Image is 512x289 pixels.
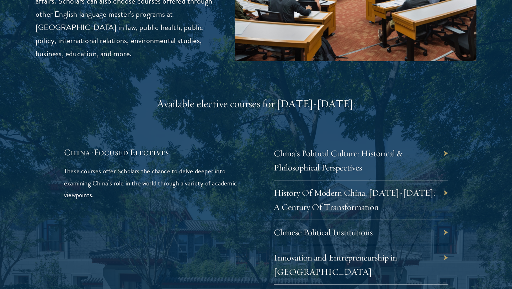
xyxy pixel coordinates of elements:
[64,146,238,158] h5: China-Focused Electives
[274,227,373,238] a: Chinese Political Institutions
[274,148,403,173] a: China’s Political Culture: Historical & Philosophical Perspectives
[274,252,397,277] a: Innovation and Entrepreneurship in [GEOGRAPHIC_DATA]
[274,187,435,212] a: History Of Modern China, [DATE]-[DATE]: A Century Of Transformation
[64,97,448,111] div: Available elective courses for [DATE]-[DATE]:
[64,165,238,200] p: These courses offer Scholars the chance to delve deeper into examining China’s role in the world ...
